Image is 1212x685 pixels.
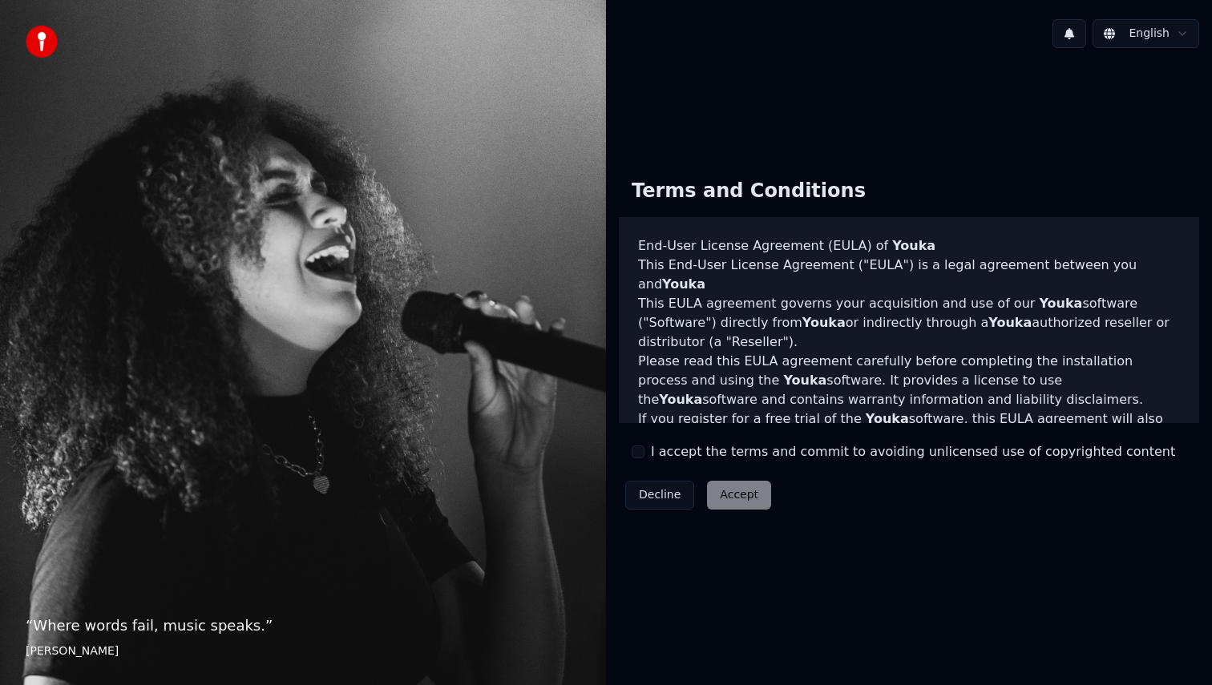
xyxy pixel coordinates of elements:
p: “ Where words fail, music speaks. ” [26,614,580,637]
span: Youka [783,373,826,388]
button: Decline [625,481,694,510]
span: Youka [802,315,846,330]
img: youka [26,26,58,58]
div: Terms and Conditions [619,166,879,217]
p: If you register for a free trial of the software, this EULA agreement will also govern that trial... [638,409,1180,486]
span: Youka [892,238,935,253]
label: I accept the terms and commit to avoiding unlicensed use of copyrighted content [651,442,1175,461]
p: This End-User License Agreement ("EULA") is a legal agreement between you and [638,256,1180,294]
p: Please read this EULA agreement carefully before completing the installation process and using th... [638,352,1180,409]
p: This EULA agreement governs your acquisition and use of our software ("Software") directly from o... [638,294,1180,352]
span: Youka [662,276,705,292]
h3: End-User License Agreement (EULA) of [638,236,1180,256]
footer: [PERSON_NAME] [26,643,580,659]
span: Youka [866,411,909,426]
span: Youka [659,392,702,407]
span: Youka [988,315,1032,330]
span: Youka [1039,296,1082,311]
